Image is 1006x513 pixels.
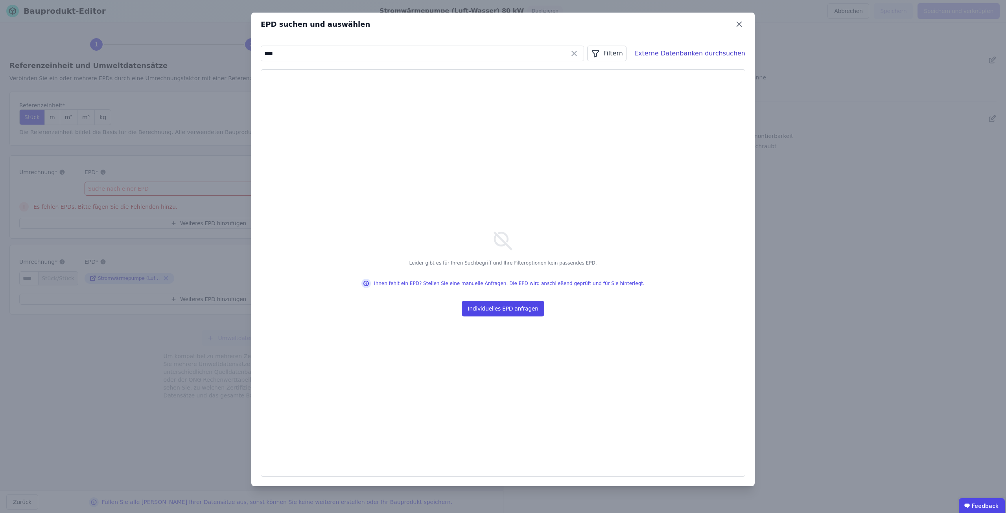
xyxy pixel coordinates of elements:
button: Individuelles EPD anfragen [462,301,545,316]
div: Ihnen fehlt ein EPD? Stellen Sie eine manuelle Anfragen. Die EPD wird anschließend geprüft und fü... [374,280,645,287]
div: Externe Datenbanken durchsuchen [634,49,745,58]
button: Filtern [587,46,626,61]
div: Leider gibt es für Ihren Suchbegriff und Ihre Filteroptionen kein passendes EPD. [409,260,597,266]
div: EPD suchen und auswählen [261,19,733,30]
